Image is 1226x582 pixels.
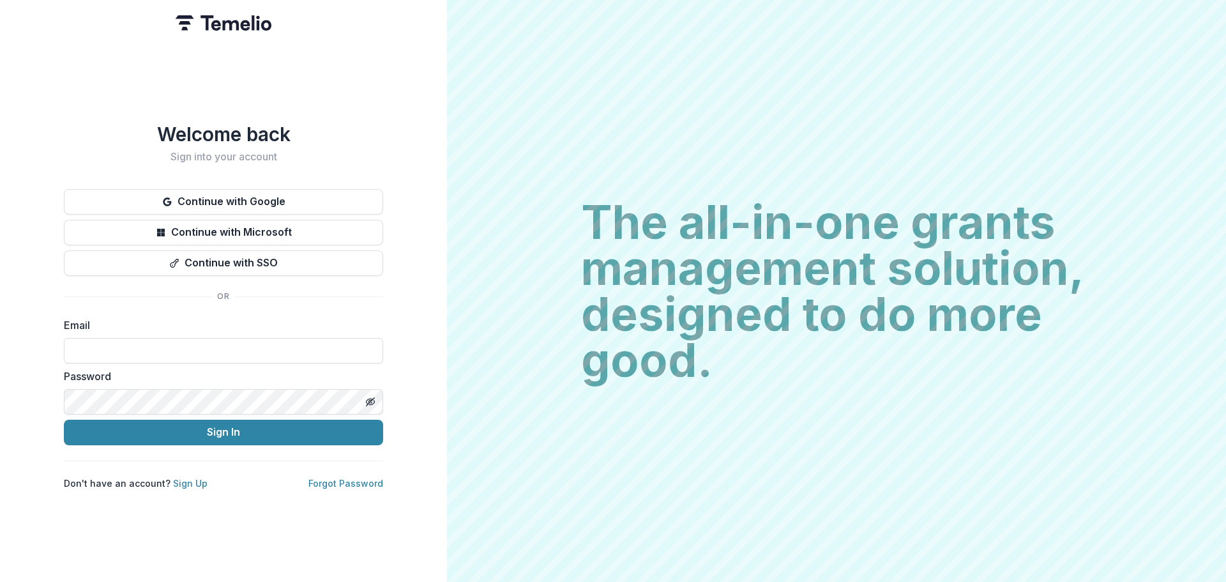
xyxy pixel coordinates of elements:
h1: Welcome back [64,123,383,146]
button: Continue with Google [64,189,383,215]
img: Temelio [176,15,271,31]
button: Continue with SSO [64,250,383,276]
button: Sign In [64,420,383,445]
button: Toggle password visibility [360,392,381,412]
h2: Sign into your account [64,151,383,163]
a: Sign Up [173,478,208,489]
p: Don't have an account? [64,477,208,490]
label: Email [64,318,375,333]
a: Forgot Password [308,478,383,489]
button: Continue with Microsoft [64,220,383,245]
label: Password [64,369,375,384]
